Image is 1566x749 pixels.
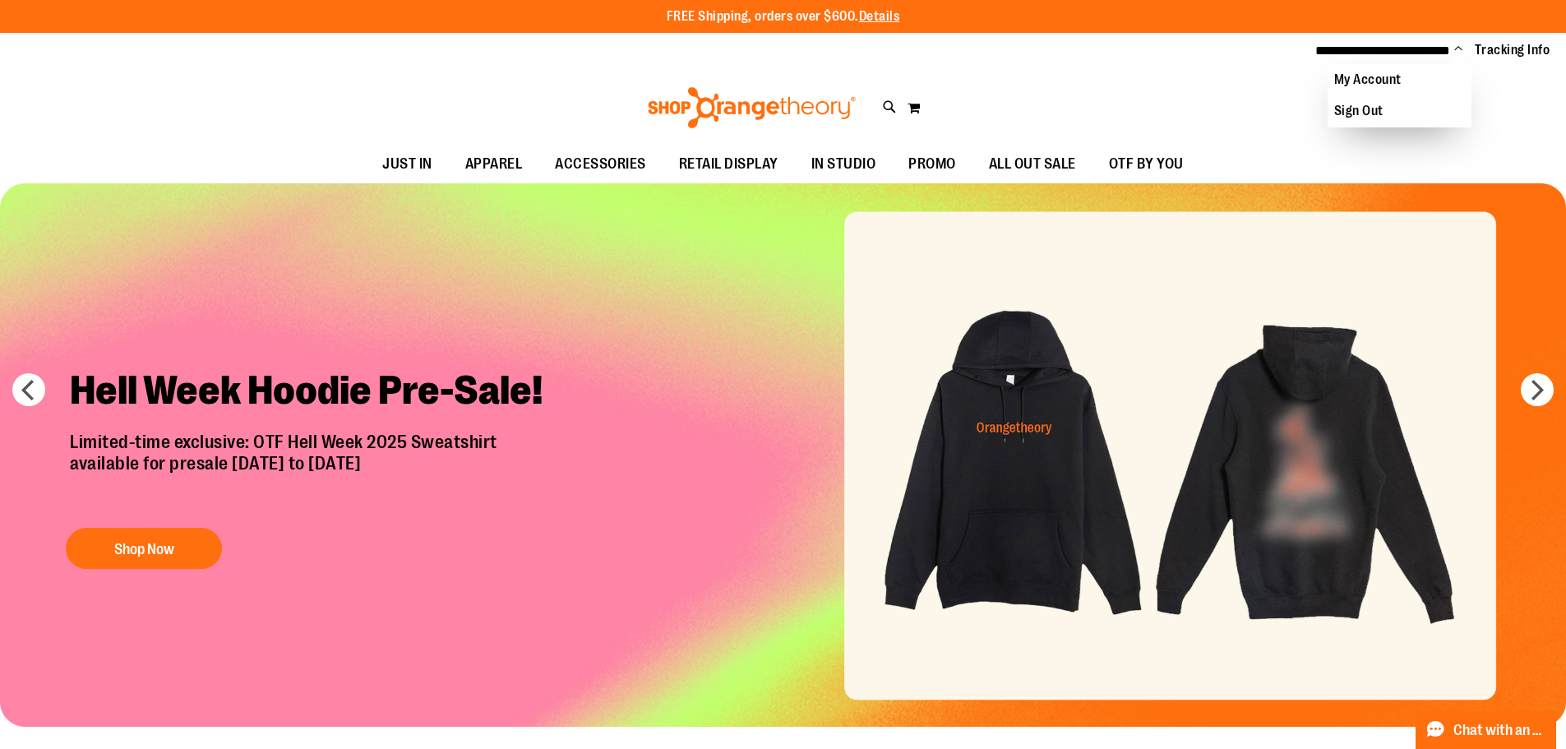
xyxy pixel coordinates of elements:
[1453,723,1546,738] span: Chat with an Expert
[1521,373,1554,406] button: next
[58,354,571,432] h2: Hell Week Hoodie Pre-Sale!
[382,146,432,183] span: JUST IN
[555,146,646,183] span: ACCESSORIES
[1475,41,1550,59] a: Tracking Info
[667,7,900,26] p: FREE Shipping, orders over $600.
[66,528,222,569] button: Shop Now
[679,146,778,183] span: RETAIL DISPLAY
[1454,42,1462,58] button: Account menu
[811,146,876,183] span: IN STUDIO
[859,9,900,24] a: Details
[1328,95,1471,127] a: Sign Out
[465,146,523,183] span: APPAREL
[645,87,858,128] img: Shop Orangetheory
[1416,711,1557,749] button: Chat with an Expert
[1109,146,1184,183] span: OTF BY YOU
[989,146,1076,183] span: ALL OUT SALE
[1328,64,1471,95] a: My Account
[58,432,571,512] p: Limited-time exclusive: OTF Hell Week 2025 Sweatshirt available for presale [DATE] to [DATE]
[58,354,571,578] a: Hell Week Hoodie Pre-Sale! Limited-time exclusive: OTF Hell Week 2025 Sweatshirtavailable for pre...
[12,373,45,406] button: prev
[908,146,956,183] span: PROMO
